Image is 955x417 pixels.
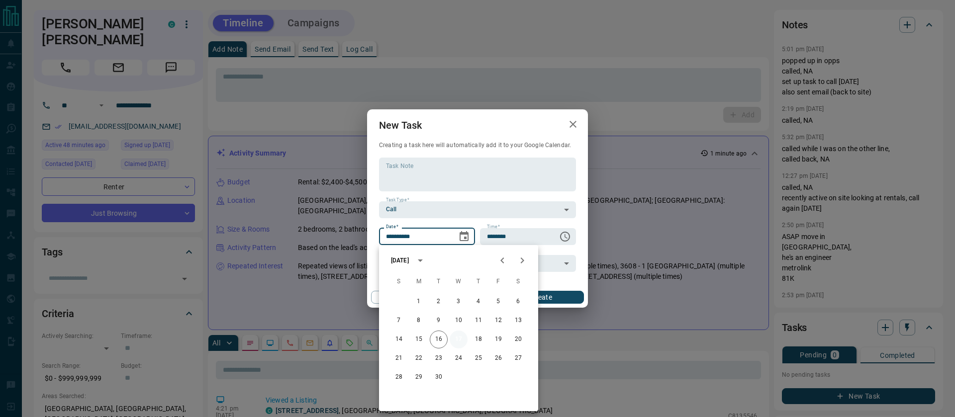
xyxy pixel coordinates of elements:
button: 2 [430,293,448,311]
button: 22 [410,349,428,367]
span: Thursday [470,272,487,292]
button: Previous month [492,250,512,270]
button: 11 [470,312,487,330]
button: 27 [509,349,527,367]
button: 15 [410,331,428,348]
span: Sunday [390,272,408,292]
span: Monday [410,272,428,292]
p: Creating a task here will automatically add it to your Google Calendar. [379,141,576,150]
button: 9 [430,312,448,330]
button: Next month [512,250,532,270]
button: Cancel [371,291,456,304]
button: 20 [509,331,527,348]
button: Create [499,291,584,304]
button: 13 [509,312,527,330]
button: 3 [450,293,468,311]
h2: New Task [367,109,434,141]
button: 14 [390,331,408,348]
button: 10 [450,312,468,330]
button: 6 [509,293,527,311]
button: Choose date, selected date is Sep 17, 2025 [454,227,474,247]
button: 5 [489,293,507,311]
label: Date [386,224,398,230]
button: 18 [470,331,487,348]
button: 30 [430,368,448,386]
button: 24 [450,349,468,367]
button: 28 [390,368,408,386]
button: Choose time, selected time is 2:00 PM [555,227,575,247]
button: 17 [450,331,468,348]
button: 8 [410,312,428,330]
button: 29 [410,368,428,386]
button: 19 [489,331,507,348]
div: Call [379,201,576,218]
button: 26 [489,349,507,367]
label: Task Type [386,197,409,203]
span: Friday [489,272,507,292]
button: 4 [470,293,487,311]
button: 21 [390,349,408,367]
span: Saturday [509,272,527,292]
div: [DATE] [391,256,409,265]
span: Wednesday [450,272,468,292]
button: 7 [390,312,408,330]
button: 16 [430,331,448,348]
button: 23 [430,349,448,367]
button: 12 [489,312,507,330]
button: calendar view is open, switch to year view [412,252,429,269]
span: Tuesday [430,272,448,292]
button: 25 [470,349,487,367]
button: 1 [410,293,428,311]
label: Time [487,224,500,230]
